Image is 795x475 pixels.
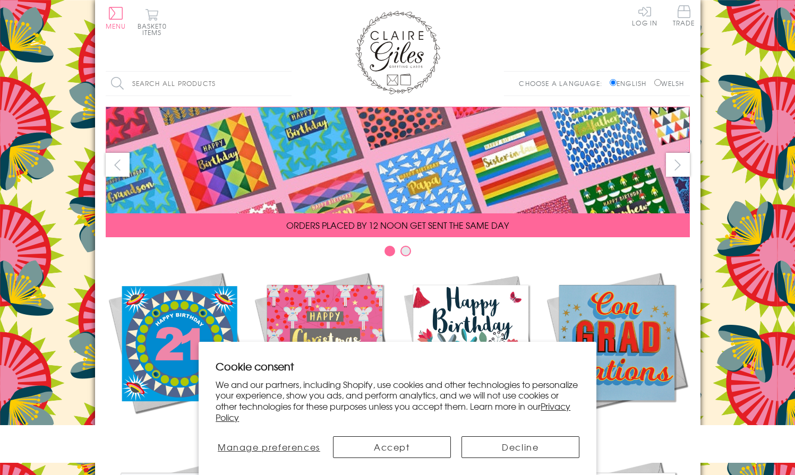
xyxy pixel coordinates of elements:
[461,436,579,458] button: Decline
[589,424,644,436] span: Academic
[673,5,695,28] a: Trade
[138,8,167,36] button: Basket0 items
[673,5,695,26] span: Trade
[106,21,126,31] span: Menu
[106,270,252,436] a: New Releases
[106,153,130,177] button: prev
[610,79,652,88] label: English
[384,246,395,256] button: Carousel Page 1 (Current Slide)
[216,379,579,423] p: We and our partners, including Shopify, use cookies and other technologies to personalize your ex...
[355,11,440,94] img: Claire Giles Greetings Cards
[666,153,690,177] button: next
[143,424,213,436] span: New Releases
[632,5,657,26] a: Log In
[519,79,608,88] p: Choose a language:
[400,246,411,256] button: Carousel Page 2
[333,436,451,458] button: Accept
[654,79,685,88] label: Welsh
[216,400,570,424] a: Privacy Policy
[216,359,579,374] h2: Cookie consent
[216,436,322,458] button: Manage preferences
[610,79,617,86] input: English
[398,270,544,436] a: Birthdays
[218,441,320,453] span: Manage preferences
[252,270,398,436] a: Christmas
[544,270,690,436] a: Academic
[106,7,126,29] button: Menu
[142,21,167,37] span: 0 items
[106,72,292,96] input: Search all products
[281,72,292,96] input: Search
[286,219,509,231] span: ORDERS PLACED BY 12 NOON GET SENT THE SAME DAY
[654,79,661,86] input: Welsh
[106,245,690,262] div: Carousel Pagination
